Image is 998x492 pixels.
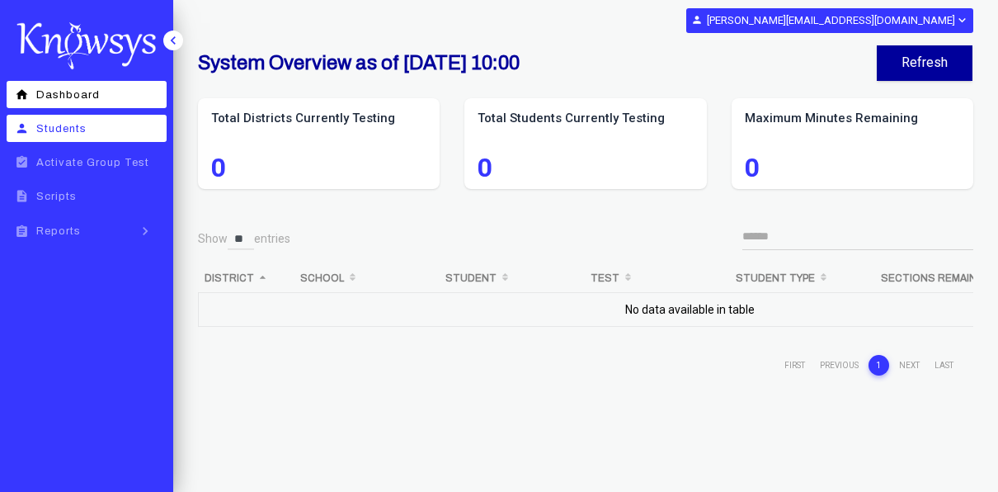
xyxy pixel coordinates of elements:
[955,13,967,27] i: expand_more
[12,88,32,102] i: home
[877,45,972,81] button: Refresh
[591,272,619,284] b: Test
[165,32,181,49] i: keyboard_arrow_left
[584,264,729,292] th: Test: activate to sort column ascending
[445,272,497,284] b: Student
[745,110,960,127] label: Maximum Minutes Remaining
[12,225,32,239] i: assignment
[36,123,87,135] span: Students
[211,158,426,177] span: 0
[198,52,520,73] b: System Overview as of [DATE] 10:00
[36,89,100,101] span: Dashboard
[745,158,960,177] span: 0
[691,14,703,26] i: person
[12,189,32,203] i: description
[12,121,32,135] i: person
[36,191,77,202] span: Scripts
[198,264,294,292] th: District: activate to sort column descending
[36,225,81,237] span: Reports
[300,272,344,284] b: School
[228,228,254,250] select: Showentries
[205,272,254,284] b: District
[36,157,149,168] span: Activate Group Test
[736,272,815,284] b: Student Type
[211,110,426,127] label: Total Districts Currently Testing
[12,155,32,169] i: assignment_turned_in
[478,158,693,177] span: 0
[478,110,693,127] label: Total Students Currently Testing
[707,14,955,26] b: [PERSON_NAME][EMAIL_ADDRESS][DOMAIN_NAME]
[729,264,874,292] th: Student Type: activate to sort column ascending
[294,264,439,292] th: School: activate to sort column ascending
[133,223,158,239] i: keyboard_arrow_right
[881,272,995,284] b: Sections Remaining
[439,264,584,292] th: Student: activate to sort column ascending
[869,355,889,376] a: 1
[198,228,290,250] label: Show entries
